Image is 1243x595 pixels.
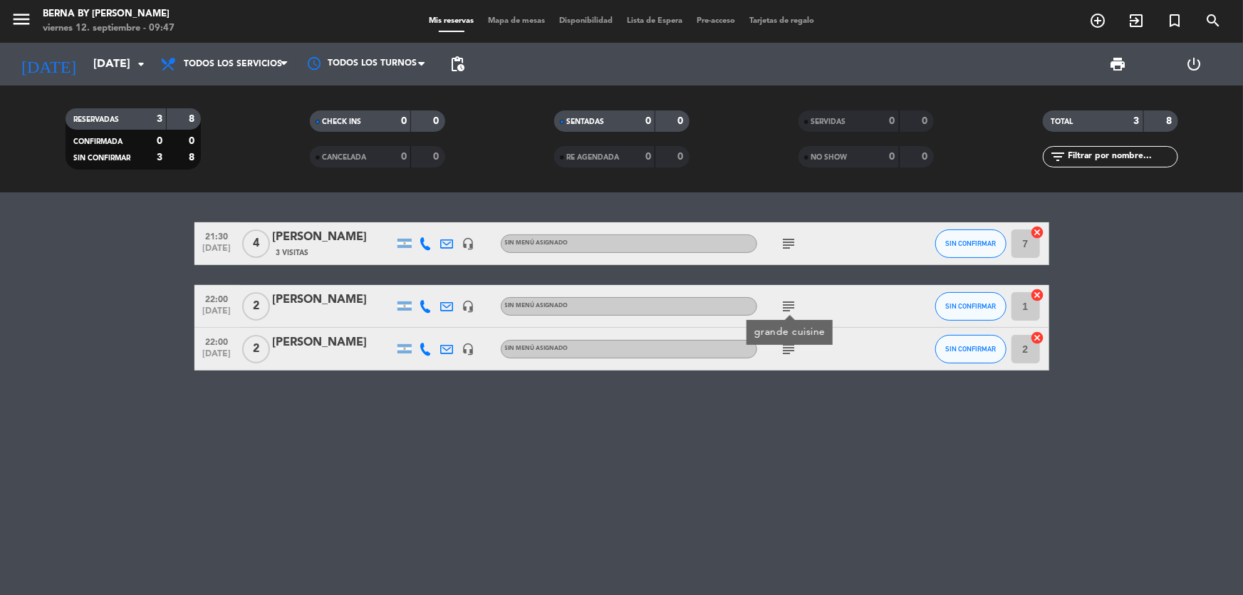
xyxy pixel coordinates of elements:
i: menu [11,9,32,30]
span: Pre-acceso [690,17,742,25]
span: SENTADAS [567,118,605,125]
strong: 0 [890,152,895,162]
strong: 3 [157,152,162,162]
span: SIN CONFIRMAR [945,345,996,353]
span: 4 [242,229,270,258]
strong: 3 [157,114,162,124]
i: headset_mic [462,343,475,356]
span: Sin menú asignado [505,346,568,351]
i: headset_mic [462,300,475,313]
span: 2 [242,292,270,321]
div: Berna by [PERSON_NAME] [43,7,175,21]
strong: 0 [189,136,197,146]
button: menu [11,9,32,35]
span: 2 [242,335,270,363]
button: SIN CONFIRMAR [935,335,1007,363]
div: [PERSON_NAME] [273,333,394,352]
i: cancel [1031,225,1045,239]
strong: 0 [401,152,407,162]
span: Sin menú asignado [505,303,568,309]
strong: 0 [433,116,442,126]
span: TOTAL [1051,118,1073,125]
span: [DATE] [199,244,235,260]
span: 3 Visitas [276,247,309,259]
strong: 3 [1134,116,1140,126]
i: add_circle_outline [1089,12,1106,29]
span: CANCELADA [323,154,367,161]
strong: 8 [1166,116,1175,126]
strong: 0 [922,152,930,162]
span: Sin menú asignado [505,240,568,246]
strong: 0 [645,116,651,126]
i: cancel [1031,331,1045,345]
span: RESERVADAS [74,116,120,123]
i: subject [781,341,798,358]
i: filter_list [1050,148,1067,165]
button: SIN CONFIRMAR [935,292,1007,321]
strong: 8 [189,114,197,124]
i: arrow_drop_down [132,56,150,73]
span: pending_actions [449,56,466,73]
i: turned_in_not [1166,12,1183,29]
strong: 8 [189,152,197,162]
span: Tarjetas de regalo [742,17,821,25]
i: headset_mic [462,237,475,250]
strong: 0 [157,136,162,146]
i: exit_to_app [1128,12,1145,29]
strong: 0 [645,152,651,162]
strong: 0 [677,116,686,126]
span: 22:00 [199,290,235,306]
input: Filtrar por nombre... [1067,149,1177,165]
span: 21:30 [199,227,235,244]
strong: 0 [922,116,930,126]
div: LOG OUT [1156,43,1232,86]
span: CHECK INS [323,118,362,125]
strong: 0 [677,152,686,162]
div: grande cuisine [754,325,825,340]
span: [DATE] [199,349,235,366]
strong: 0 [890,116,895,126]
span: RE AGENDADA [567,154,620,161]
i: search [1205,12,1222,29]
div: [PERSON_NAME] [273,228,394,247]
span: 22:00 [199,333,235,349]
strong: 0 [433,152,442,162]
button: SIN CONFIRMAR [935,229,1007,258]
span: [DATE] [199,306,235,323]
span: SIN CONFIRMAR [74,155,131,162]
span: CONFIRMADA [74,138,123,145]
i: [DATE] [11,48,86,80]
span: SIN CONFIRMAR [945,302,996,310]
span: SERVIDAS [811,118,846,125]
span: SIN CONFIRMAR [945,239,996,247]
span: NO SHOW [811,154,848,161]
span: print [1110,56,1127,73]
i: cancel [1031,288,1045,302]
strong: 0 [401,116,407,126]
i: power_settings_new [1186,56,1203,73]
span: Todos los servicios [184,59,282,69]
span: Mis reservas [422,17,481,25]
i: subject [781,298,798,315]
span: Mapa de mesas [481,17,552,25]
i: subject [781,235,798,252]
span: Lista de Espera [620,17,690,25]
span: Disponibilidad [552,17,620,25]
div: viernes 12. septiembre - 09:47 [43,21,175,36]
div: [PERSON_NAME] [273,291,394,309]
